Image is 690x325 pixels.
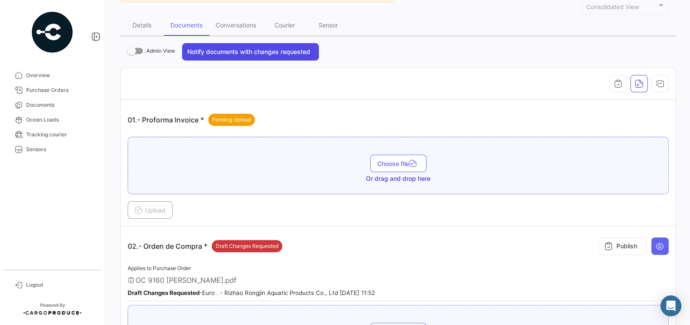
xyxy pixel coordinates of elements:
span: Upload [135,207,166,214]
div: Abrir Intercom Messenger [660,295,681,316]
button: Choose file [370,155,426,172]
span: Overview [26,71,94,79]
span: Draft Changes Requested [216,242,278,250]
button: Notify documents with changes requested [182,43,319,61]
a: Sensors [7,142,98,157]
div: Documents [170,21,203,29]
div: Conversations [216,21,256,29]
span: Or drag and drop here [366,174,430,183]
span: Consolidated View [586,3,639,10]
p: 01.- Proforma Invoice * [128,114,255,126]
a: Tracking courier [7,127,98,142]
span: Purchase Orders [26,86,94,94]
p: 02.- Orden de Compra * [128,240,282,252]
a: Overview [7,68,98,83]
a: Documents [7,98,98,112]
span: Choose file [377,160,419,167]
div: Details [132,21,152,29]
span: OC 9160 [PERSON_NAME].pdf [135,276,237,284]
b: Draft Changes Requested [128,289,200,296]
span: Applies to Purchase Order [128,265,191,271]
img: powered-by.png [30,10,74,54]
a: Purchase Orders [7,83,98,98]
small: - Euro . - Rizhao Rongjin Aquatic Products Co., Ltd [DATE] 11:52 [128,289,375,296]
span: Sensors [26,146,94,153]
span: Tracking courier [26,131,94,139]
span: Ocean Loads [26,116,94,124]
div: Courier [274,21,295,29]
div: Sensor [318,21,338,29]
button: Upload [128,201,172,219]
span: Admin View [146,46,175,56]
button: Publish [599,237,646,255]
span: Pending Upload [212,116,251,124]
a: Ocean Loads [7,112,98,127]
span: Documents [26,101,94,109]
span: Logout [26,281,94,289]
